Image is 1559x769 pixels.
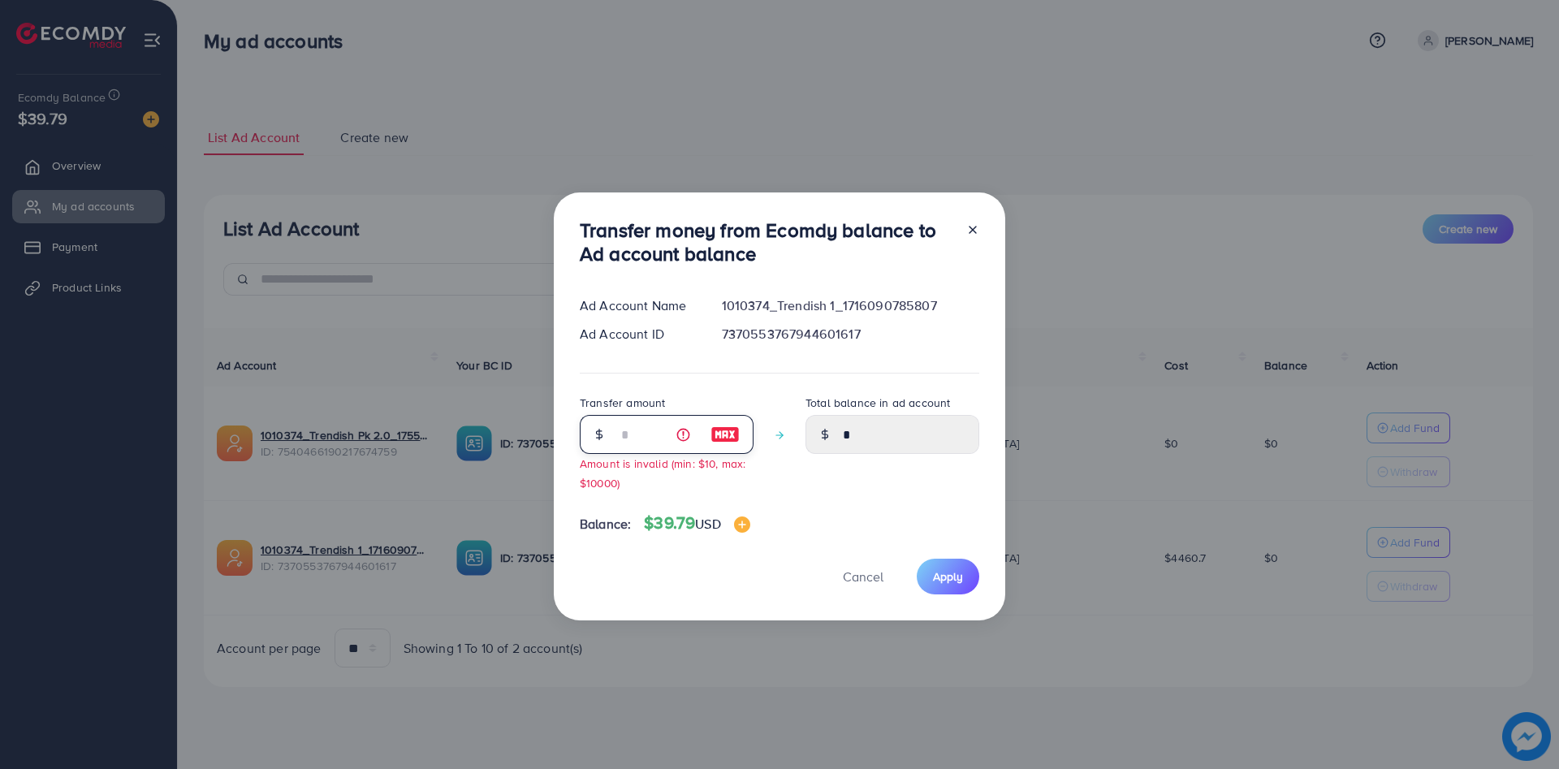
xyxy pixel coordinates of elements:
[710,425,740,444] img: image
[580,456,745,490] small: Amount is invalid (min: $10, max: $10000)
[567,296,709,315] div: Ad Account Name
[734,516,750,533] img: image
[709,325,992,343] div: 7370553767944601617
[709,296,992,315] div: 1010374_Trendish 1_1716090785807
[917,559,979,594] button: Apply
[567,325,709,343] div: Ad Account ID
[933,568,963,585] span: Apply
[644,513,749,534] h4: $39.79
[580,218,953,266] h3: Transfer money from Ecomdy balance to Ad account balance
[843,568,883,585] span: Cancel
[695,515,720,533] span: USD
[805,395,950,411] label: Total balance in ad account
[580,395,665,411] label: Transfer amount
[580,515,631,534] span: Balance:
[823,559,904,594] button: Cancel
